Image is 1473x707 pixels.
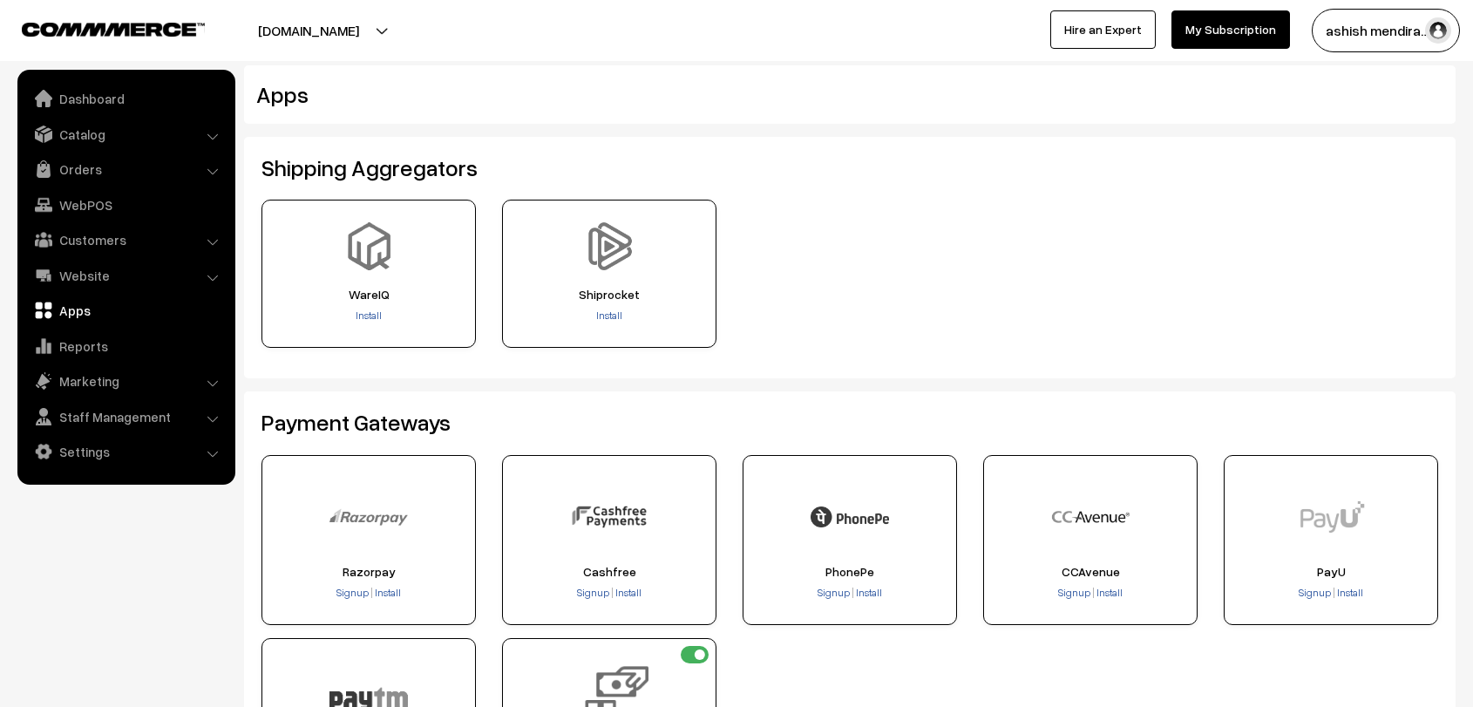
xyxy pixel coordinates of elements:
a: Dashboard [22,83,229,114]
a: Catalog [22,119,229,150]
a: Signup [1058,586,1092,599]
span: CCAvenue [989,565,1191,579]
a: Settings [22,436,229,467]
a: COMMMERCE [22,17,174,38]
span: Signup [577,586,609,599]
a: Install [854,586,882,599]
img: user [1425,17,1451,44]
div: | [508,585,710,602]
span: PhonePe [749,565,951,579]
a: Orders [22,153,229,185]
span: Cashfree [508,565,710,579]
img: Cashfree [570,478,648,556]
a: Install [596,309,622,322]
span: Install [375,586,401,599]
img: COMMMERCE [22,23,205,36]
a: Hire an Expert [1050,10,1156,49]
a: Website [22,260,229,291]
span: PayU [1230,565,1432,579]
a: Signup [336,586,370,599]
a: Staff Management [22,401,229,432]
h2: Payment Gateways [261,409,1438,436]
div: | [1230,585,1432,602]
span: Install [1096,586,1123,599]
span: Install [856,586,882,599]
a: Install [614,586,641,599]
a: WebPOS [22,189,229,221]
div: | [989,585,1191,602]
span: Install [615,586,641,599]
a: Marketing [22,365,229,397]
div: | [749,585,951,602]
a: Install [373,586,401,599]
span: Signup [818,586,850,599]
h2: Shipping Aggregators [261,154,1438,181]
h2: Apps [256,81,1241,108]
button: [DOMAIN_NAME] [197,9,420,52]
a: Signup [577,586,611,599]
span: Razorpay [268,565,470,579]
span: WareIQ [268,288,470,302]
span: Shiprocket [508,288,710,302]
a: My Subscription [1171,10,1290,49]
a: Install [1095,586,1123,599]
a: Signup [1299,586,1333,599]
a: Signup [818,586,852,599]
div: | [268,585,470,602]
a: Install [1335,586,1363,599]
img: Razorpay [329,478,408,556]
span: Signup [1299,586,1331,599]
span: Signup [1058,586,1090,599]
a: Install [356,309,382,322]
a: Apps [22,295,229,326]
img: CCAvenue [1051,478,1130,556]
a: Customers [22,224,229,255]
span: Install [1337,586,1363,599]
span: Signup [336,586,369,599]
img: PhonePe [811,478,889,556]
button: ashish mendira… [1312,9,1460,52]
img: WareIQ [345,222,393,270]
img: PayU [1292,478,1370,556]
img: Shiprocket [586,222,634,270]
a: Reports [22,330,229,362]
